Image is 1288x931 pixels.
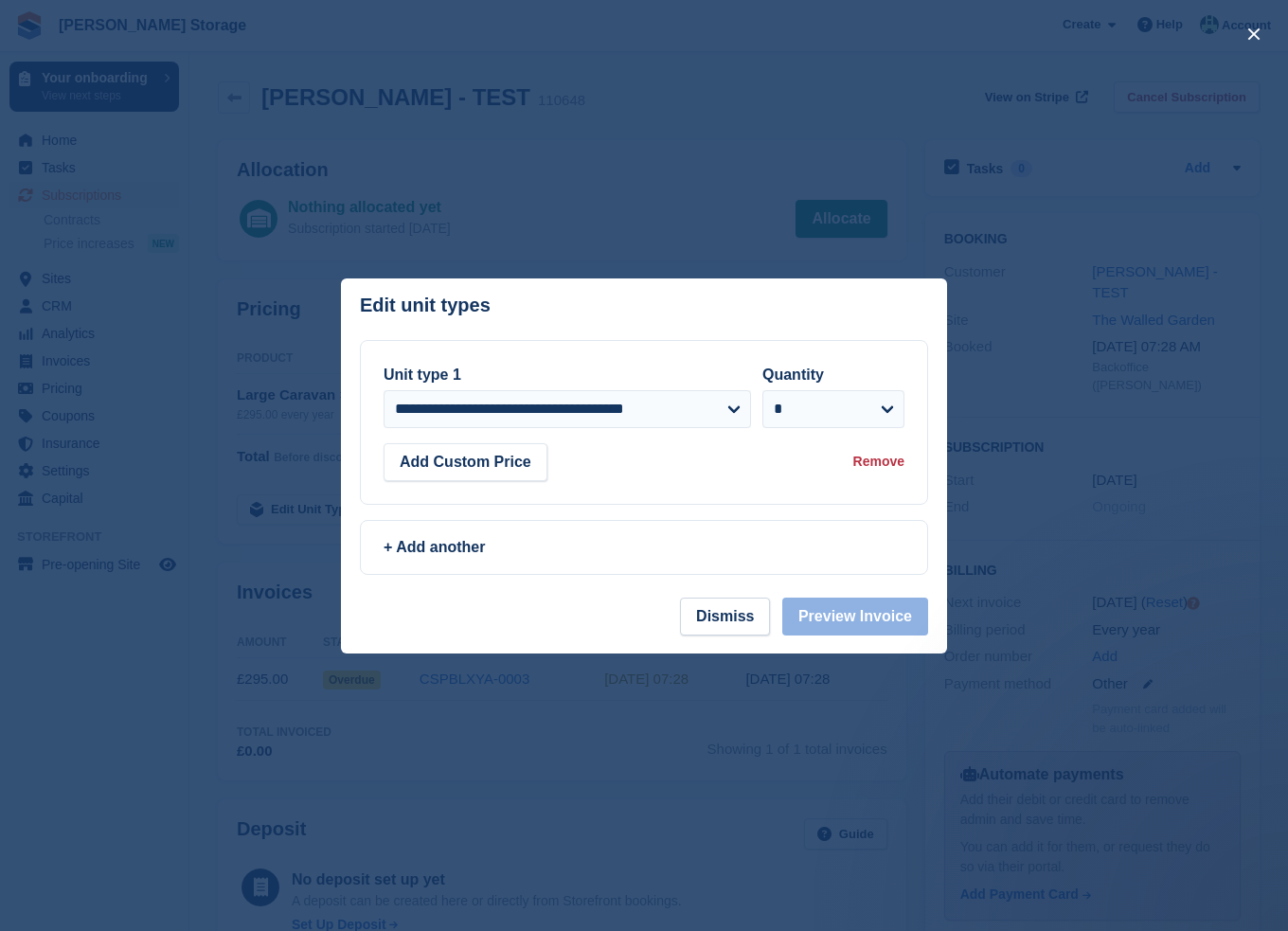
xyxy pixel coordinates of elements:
a: + Add another [360,520,928,575]
label: Quantity [762,367,824,383]
label: Unit type 1 [384,367,461,383]
button: close [1239,19,1269,49]
div: Remove [853,452,904,472]
button: Add Custom Price [384,443,547,481]
button: Preview Invoice [782,598,928,636]
button: Dismiss [680,598,770,636]
div: + Add another [384,536,904,559]
p: Edit unit types [360,295,491,316]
